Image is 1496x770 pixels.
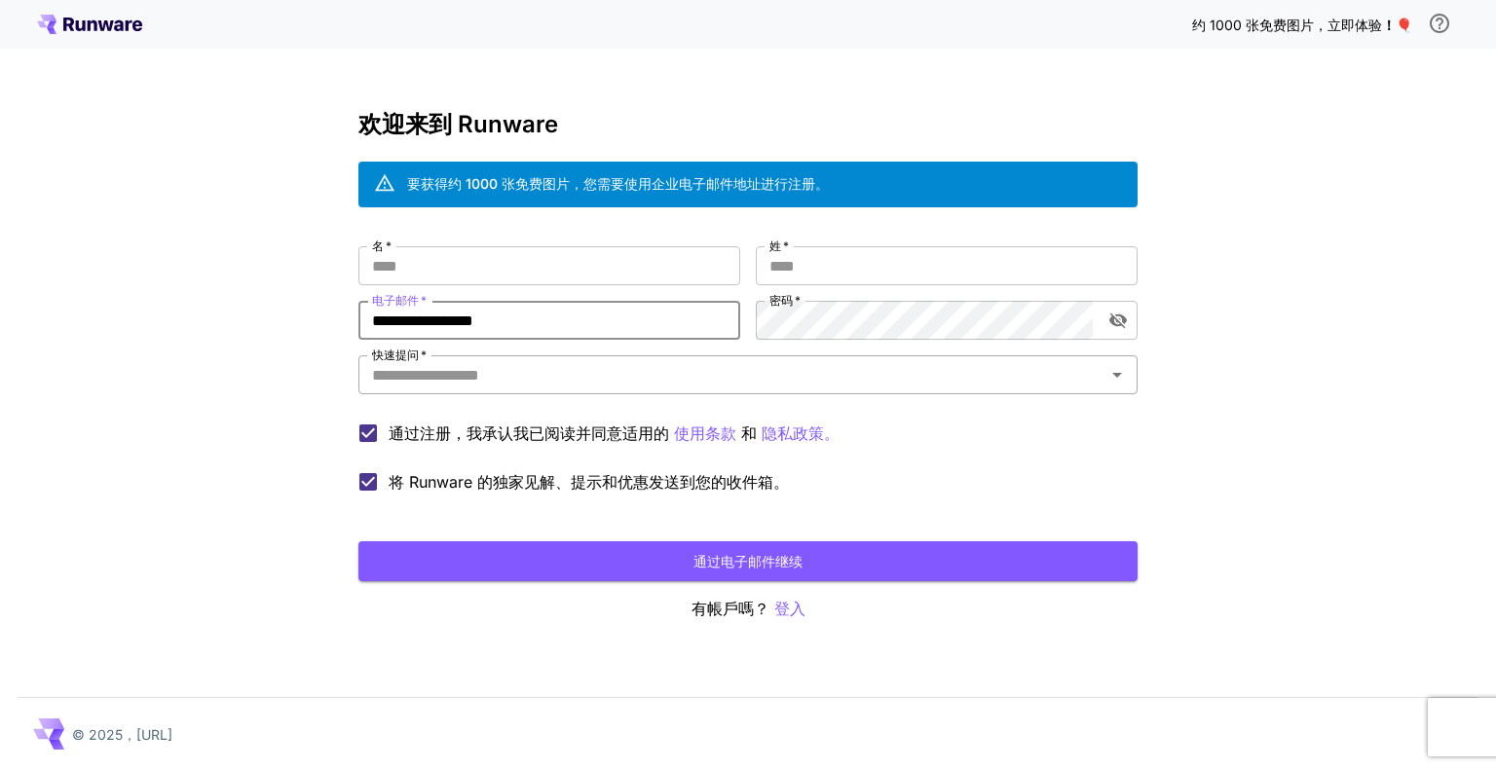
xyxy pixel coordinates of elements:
[769,238,781,253] font: 姓
[774,599,805,618] font: 登入
[1192,17,1382,33] font: 约 1000 张免费图片，立即体验
[1103,361,1131,388] button: 打开
[741,423,757,443] font: 和
[692,599,769,618] font: 有帳戶嗎？
[358,110,558,138] font: 欢迎来到 Runware
[389,472,789,492] font: 将 Runware 的独家见解、提示和优惠发送到您的收件箱。
[372,293,419,308] font: 电子邮件
[774,597,805,621] button: 登入
[693,553,803,569] font: 通过电子邮件继续
[372,238,384,253] font: 名
[769,293,793,308] font: 密码
[762,423,840,443] font: 隐私政策。
[1101,303,1136,338] button: 切换密码可见性
[389,423,669,443] font: 通过注册，我承认我已阅读并同意适用的
[674,423,736,443] font: 使用条款
[372,348,419,362] font: 快速提问
[407,175,829,192] font: 要获得约 1000 张免费图片，您需要使用企业电子邮件地址进行注册。
[1382,17,1412,33] font: ！🎈
[1420,4,1459,43] button: 为了获得免费信用资格，您需要使用企业电子邮件地址注册并点击我们发送给您的电子邮件中的验证链接。
[762,422,840,446] button: 通过注册，我承认我已阅读并同意适用的 使用条款 和
[72,726,172,743] font: © 2025，[URL]
[674,422,736,446] button: 通过注册，我承认我已阅读并同意适用的 和 隐私政策。
[358,541,1138,581] button: 通过电子邮件继续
